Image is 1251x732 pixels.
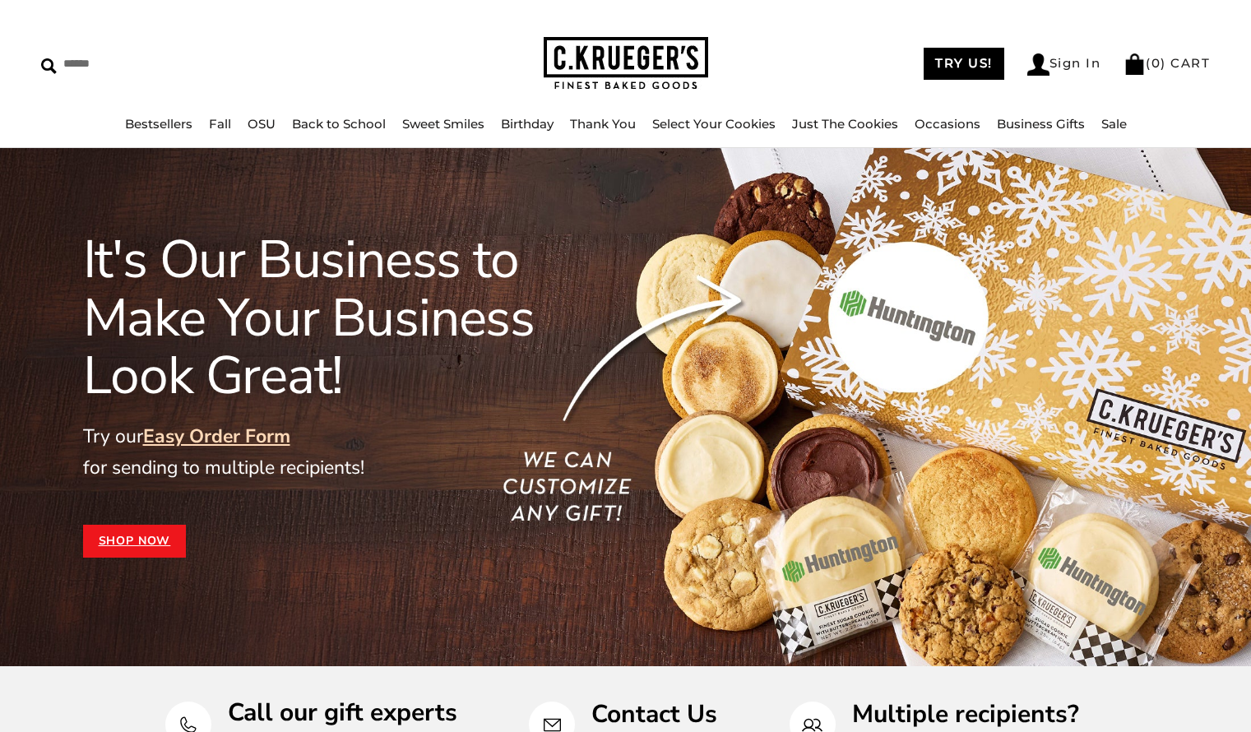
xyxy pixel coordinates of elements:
[143,424,290,449] a: Easy Order Form
[915,116,980,132] a: Occasions
[83,231,606,405] h1: It's Our Business to Make Your Business Look Great!
[83,525,187,558] a: Shop Now
[852,702,1087,727] p: Multiple recipients?
[501,116,554,132] a: Birthday
[1124,53,1146,75] img: Bag
[792,116,898,132] a: Just The Cookies
[924,48,1004,80] a: TRY US!
[591,702,717,727] p: Contact Us
[292,116,386,132] a: Back to School
[209,116,231,132] a: Fall
[544,37,708,90] img: C.KRUEGER'S
[41,51,318,76] input: Search
[1124,55,1210,71] a: (0) CART
[228,700,457,725] p: Call our gift experts
[1027,53,1049,76] img: Account
[402,116,484,132] a: Sweet Smiles
[652,116,776,132] a: Select Your Cookies
[1027,53,1101,76] a: Sign In
[1101,116,1127,132] a: Sale
[1151,55,1161,71] span: 0
[83,421,606,484] p: Try our for sending to multiple recipients!
[41,58,57,74] img: Search
[570,116,636,132] a: Thank You
[125,116,192,132] a: Bestsellers
[997,116,1085,132] a: Business Gifts
[248,116,276,132] a: OSU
